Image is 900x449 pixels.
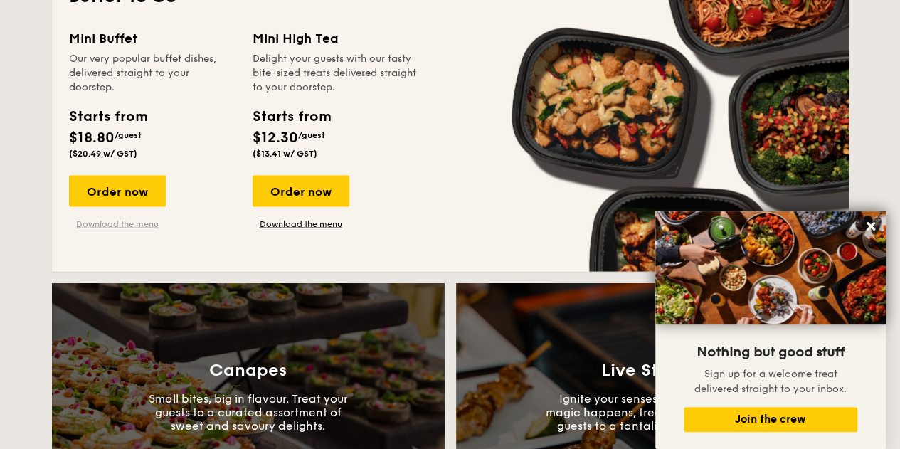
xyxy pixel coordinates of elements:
p: Small bites, big in flavour. Treat your guests to a curated assortment of sweet and savoury delig... [142,391,355,432]
span: Nothing but good stuff [697,344,845,361]
span: ($13.41 w/ GST) [253,148,317,158]
span: $12.30 [253,129,298,146]
div: Starts from [253,105,330,127]
a: Download the menu [253,218,349,229]
div: Delight your guests with our tasty bite-sized treats delivered straight to your doorstep. [253,51,419,94]
span: /guest [298,130,325,139]
span: ($20.49 w/ GST) [69,148,137,158]
p: Ignite your senses, where culinary magic happens, treating you and your guests to a tantalising e... [546,391,759,432]
div: Mini High Tea [253,28,419,48]
div: Order now [69,175,166,206]
div: Order now [253,175,349,206]
a: Download the menu [69,218,166,229]
div: Mini Buffet [69,28,235,48]
button: Join the crew [684,407,857,432]
span: Sign up for a welcome treat delivered straight to your inbox. [694,368,847,395]
h3: Canapes [209,360,287,380]
div: Our very popular buffet dishes, delivered straight to your doorstep. [69,51,235,94]
img: DSC07876-Edit02-Large.jpeg [655,211,886,324]
span: /guest [115,130,142,139]
h3: Live Station [601,360,703,380]
button: Close [859,215,882,238]
span: $18.80 [69,129,115,146]
div: Starts from [69,105,147,127]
